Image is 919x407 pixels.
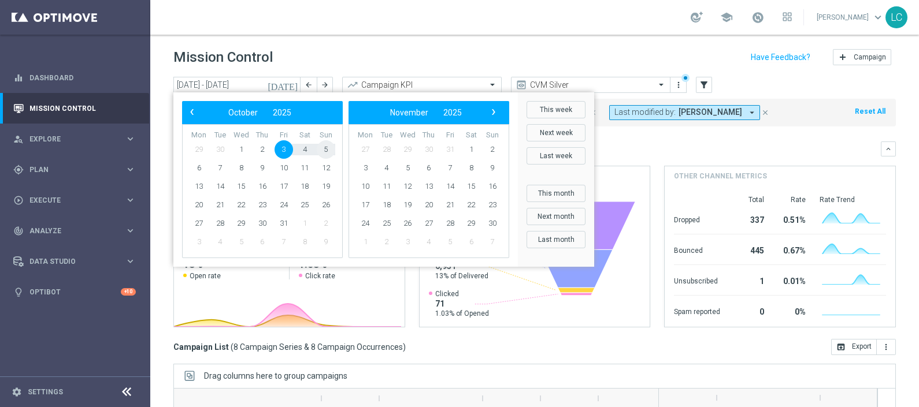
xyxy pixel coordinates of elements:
span: 18 [377,196,396,214]
button: more_vert [673,78,684,92]
multiple-options-button: Export to CSV [831,342,896,351]
span: 20 [420,196,438,214]
div: There are unsaved changes [681,74,690,82]
div: Plan [13,165,125,175]
span: 26 [398,214,417,233]
input: Select date range [173,77,301,93]
span: 24 [275,196,293,214]
span: Drag columns here to group campaigns [204,371,347,380]
th: weekday [315,130,336,140]
div: LC [885,6,907,28]
div: lightbulb Optibot +10 [13,287,136,297]
span: 10 [356,177,375,196]
span: Last modified by: [614,107,676,117]
span: 6 [462,233,480,251]
button: add Campaign [833,49,891,65]
span: 6 [190,159,208,177]
h4: Other channel metrics [674,171,767,181]
button: Reset All [854,105,887,118]
div: Dashboard [13,62,136,93]
span: 21 [441,196,459,214]
span: 1 [356,233,375,251]
div: Rate Trend [820,195,886,204]
button: close [760,106,770,119]
div: 0 [734,301,764,320]
ng-select: Campaign KPI [342,77,502,93]
span: 5 [317,140,335,159]
span: 1 [462,140,480,159]
span: 20 [190,196,208,214]
span: [PERSON_NAME] [679,107,742,117]
span: Clicked [435,289,489,298]
span: 26 [317,196,335,214]
i: lightbulb [13,287,24,297]
th: weekday [418,130,440,140]
span: 22 [462,196,480,214]
span: school [720,11,733,24]
button: equalizer Dashboard [13,73,136,83]
a: Dashboard [29,62,136,93]
span: 12 [398,177,417,196]
th: weekday [355,130,376,140]
button: filter_alt [696,77,712,93]
i: keyboard_arrow_right [125,225,136,236]
span: 28 [211,214,229,233]
th: weekday [231,130,252,140]
th: weekday [210,130,231,140]
span: 8 [232,159,250,177]
span: 5 [398,159,417,177]
span: 27 [356,140,375,159]
button: arrow_back [301,77,317,93]
button: › [486,105,501,120]
button: arrow_forward [317,77,333,93]
span: ‹ [184,104,199,120]
a: Mission Control [29,93,136,124]
button: Mission Control [13,104,136,113]
span: 19 [398,196,417,214]
a: Settings [28,389,63,395]
span: Campaign [854,53,886,61]
span: 9 [483,159,502,177]
button: Last modified by: [PERSON_NAME] arrow_drop_down [609,105,760,120]
i: equalizer [13,73,24,83]
a: Optibot [29,277,121,307]
i: play_circle_outline [13,195,24,206]
span: 13 [190,177,208,196]
span: 4 [420,233,438,251]
span: Data Studio [29,258,125,265]
span: 8 [295,233,314,251]
div: +10 [121,288,136,296]
span: 5 [441,233,459,251]
span: 4 [211,233,229,251]
i: add [838,53,847,62]
span: 8 [462,159,480,177]
span: Explore [29,136,125,143]
button: track_changes Analyze keyboard_arrow_right [13,226,136,236]
div: 0.01% [778,271,806,289]
span: 16 [253,177,272,196]
span: 14 [211,177,229,196]
span: 14 [441,177,459,196]
span: 4 [377,159,396,177]
span: 11 [377,177,396,196]
div: Row Groups [204,371,347,380]
div: gps_fixed Plan keyboard_arrow_right [13,165,136,174]
button: This month [527,185,586,202]
span: 24 [356,214,375,233]
span: 29 [398,140,417,159]
th: weekday [376,130,398,140]
span: 7 [211,159,229,177]
span: 11 [295,159,314,177]
button: November [383,105,436,120]
div: Dropped [674,210,720,228]
th: weekday [273,130,294,140]
span: 27 [420,214,438,233]
button: This week [527,101,586,118]
i: arrow_back [305,81,313,89]
bs-daterangepicker-container: calendar [173,92,594,267]
span: ( [231,342,234,352]
button: Data Studio keyboard_arrow_right [13,257,136,266]
button: Next week [527,124,586,141]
